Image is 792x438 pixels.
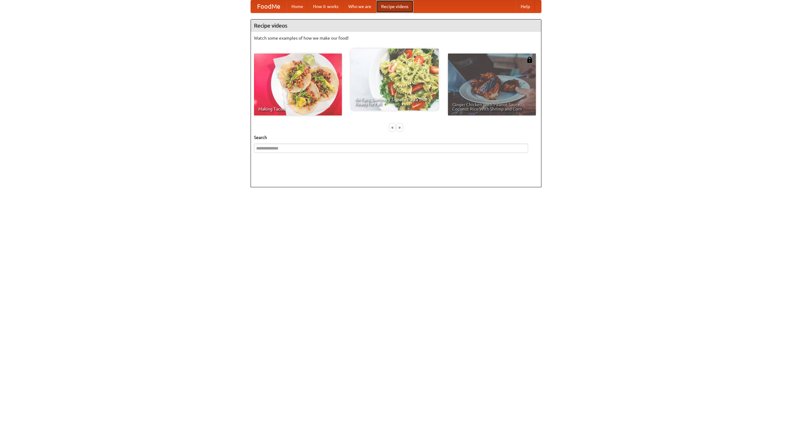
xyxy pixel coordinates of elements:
h5: Search [254,134,538,141]
img: 483408.png [527,57,533,63]
span: Making Tacos [258,107,338,111]
a: Who we are [343,0,376,13]
p: Watch some examples of how we make our food! [254,35,538,41]
a: Help [516,0,535,13]
div: « [390,124,395,131]
div: » [397,124,402,131]
a: How it works [308,0,343,13]
a: FoodMe [251,0,286,13]
a: An Easy, Summery Tomato Pasta That's Ready for Fall [351,49,439,111]
h4: Recipe videos [251,20,541,32]
span: An Easy, Summery Tomato Pasta That's Ready for Fall [355,98,434,106]
a: Home [286,0,308,13]
a: Making Tacos [254,54,342,115]
a: Recipe videos [376,0,413,13]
